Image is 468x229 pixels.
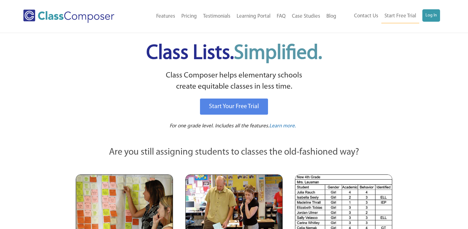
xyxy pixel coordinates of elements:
[289,10,323,23] a: Case Studies
[269,123,296,129] span: Learn more.
[234,10,274,23] a: Learning Portal
[146,43,322,64] span: Class Lists.
[133,10,339,23] nav: Header Menu
[178,10,200,23] a: Pricing
[170,123,269,129] span: For one grade level. Includes all the features.
[75,70,393,93] p: Class Composer helps elementary schools create equitable classes in less time.
[269,122,296,130] a: Learn more.
[381,9,419,23] a: Start Free Trial
[339,9,440,23] nav: Header Menu
[274,10,289,23] a: FAQ
[23,10,114,23] img: Class Composer
[200,10,234,23] a: Testimonials
[200,99,268,115] a: Start Your Free Trial
[209,103,259,110] span: Start Your Free Trial
[76,146,393,159] p: Are you still assigning students to classes the old-fashioned way?
[234,43,322,64] span: Simplified.
[351,9,381,23] a: Contact Us
[323,10,339,23] a: Blog
[422,9,440,22] a: Log In
[153,10,178,23] a: Features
